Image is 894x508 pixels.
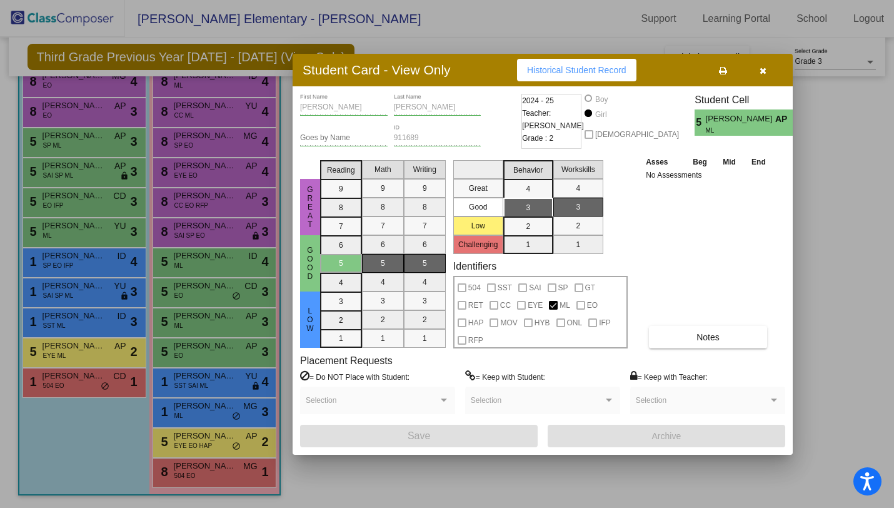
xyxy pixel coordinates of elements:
span: 2024 - 25 [522,94,554,107]
span: HYB [535,315,550,330]
span: 504 [468,280,481,295]
span: GT [585,280,596,295]
span: Save [408,430,430,441]
input: goes by name [300,134,388,143]
span: [DEMOGRAPHIC_DATA] [595,127,679,142]
span: ML [706,126,766,135]
th: Mid [715,155,743,169]
span: Low [304,307,316,333]
button: Historical Student Record [517,59,636,81]
td: No Assessments [643,169,774,181]
th: Beg [685,155,715,169]
span: SST [498,280,512,295]
span: CC [500,298,511,313]
span: EO [587,298,598,313]
label: = Keep with Student: [465,370,545,383]
span: Notes [696,332,720,342]
span: Archive [652,431,681,441]
div: Boy [595,94,608,105]
input: Enter ID [394,134,481,143]
span: ML [560,298,570,313]
span: RET [468,298,483,313]
span: ONL [567,315,583,330]
h3: Student Cell [695,94,803,106]
div: Girl [595,109,607,120]
span: SAI [529,280,541,295]
label: Identifiers [453,260,496,272]
span: SP [558,280,568,295]
button: Notes [649,326,767,348]
th: Asses [643,155,685,169]
span: MOV [500,315,517,330]
label: = Keep with Teacher: [630,370,708,383]
span: 5 [695,115,705,130]
span: IFP [599,315,611,330]
span: RFP [468,333,483,348]
span: Good [304,246,316,281]
button: Archive [548,425,785,447]
button: Save [300,425,538,447]
th: End [743,155,773,169]
label: = Do NOT Place with Student: [300,370,409,383]
span: Teacher: [PERSON_NAME] [522,107,584,132]
span: AP [775,113,793,126]
span: HAP [468,315,484,330]
span: Historical Student Record [527,65,626,75]
span: Great [304,185,316,229]
span: 3 [793,115,803,130]
span: EYE [528,298,543,313]
label: Placement Requests [300,355,393,367]
span: [PERSON_NAME] [706,113,775,126]
span: Grade : 2 [522,132,553,145]
h3: Student Card - View Only [303,62,451,78]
